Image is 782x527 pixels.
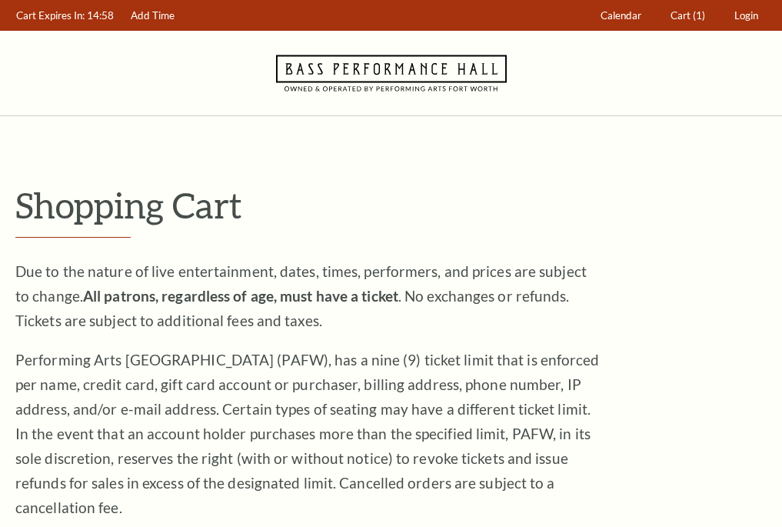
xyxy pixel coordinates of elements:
[671,9,690,22] span: Cart
[664,1,713,31] a: Cart (1)
[15,185,767,225] p: Shopping Cart
[87,9,114,22] span: 14:58
[601,9,641,22] span: Calendar
[15,262,587,329] span: Due to the nature of live entertainment, dates, times, performers, and prices are subject to chan...
[124,1,182,31] a: Add Time
[16,9,85,22] span: Cart Expires In:
[83,287,398,305] strong: All patrons, regardless of age, must have a ticket
[15,348,600,520] p: Performing Arts [GEOGRAPHIC_DATA] (PAFW), has a nine (9) ticket limit that is enforced per name, ...
[693,9,705,22] span: (1)
[734,9,758,22] span: Login
[727,1,766,31] a: Login
[594,1,649,31] a: Calendar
